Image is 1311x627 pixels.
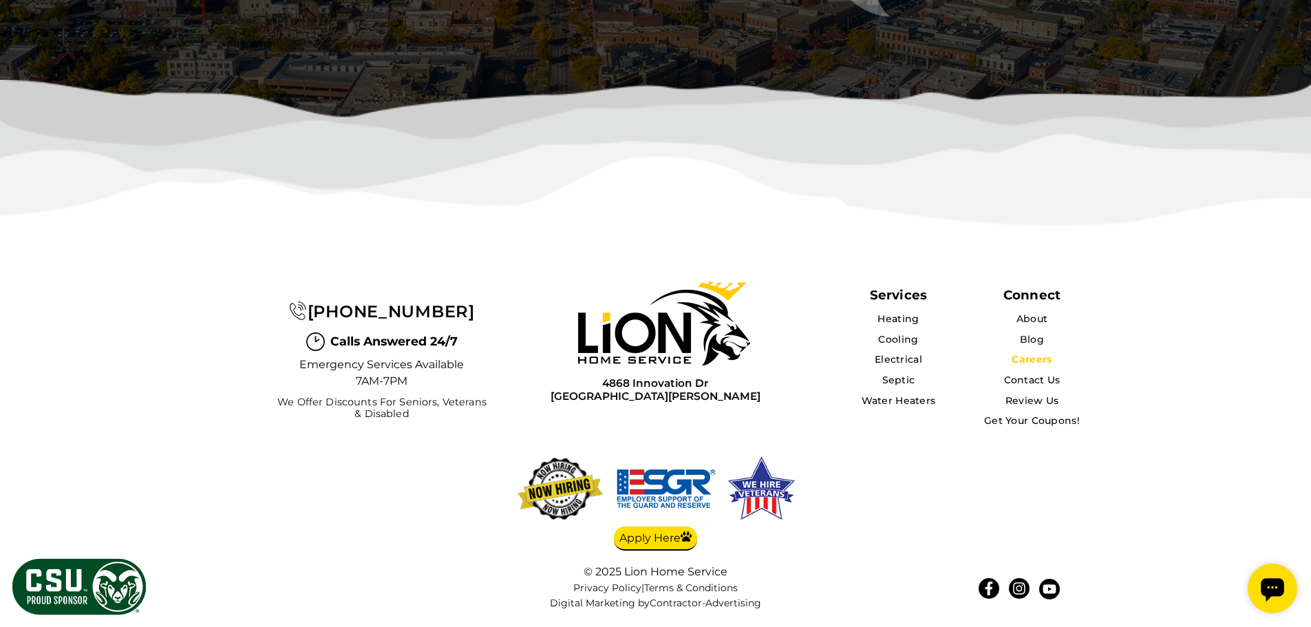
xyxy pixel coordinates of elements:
[289,301,474,321] a: [PHONE_NUMBER]
[875,353,922,365] a: Electrical
[1016,312,1047,325] a: About
[518,565,793,578] div: © 2025 Lion Home Service
[573,582,641,594] a: Privacy Policy
[1012,353,1052,365] a: Careers
[514,454,606,523] img: now-hiring
[862,394,936,407] a: Water Heaters
[551,390,760,403] span: [GEOGRAPHIC_DATA][PERSON_NAME]
[984,414,1080,427] a: Get Your Coupons!
[650,597,761,609] a: Contractor-Advertising
[308,301,475,321] span: [PHONE_NUMBER]
[299,357,465,390] span: Emergency Services Available 7AM-7PM
[1005,394,1059,407] a: Review Us
[10,557,148,617] img: CSU Sponsor Badge
[1004,374,1060,386] a: Contact Us
[726,454,796,523] img: We hire veterans
[878,333,918,346] a: Cooling
[518,582,793,610] nav: |
[330,332,458,350] span: Calls Answered 24/7
[1003,287,1060,303] div: Connect
[6,6,55,55] div: Open chat widget
[551,376,760,390] span: 4868 Innovation Dr
[518,597,793,609] div: Digital Marketing by
[273,396,490,421] span: We Offer Discounts for Seniors, Veterans & Disabled
[551,376,760,403] a: 4868 Innovation Dr[GEOGRAPHIC_DATA][PERSON_NAME]
[1020,333,1044,346] a: Blog
[615,454,718,523] img: We hire veterans
[882,374,915,386] a: Septic
[614,527,697,551] a: Apply Here
[870,287,927,303] span: Services
[877,312,919,325] a: Heating
[644,582,738,594] a: Terms & Conditions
